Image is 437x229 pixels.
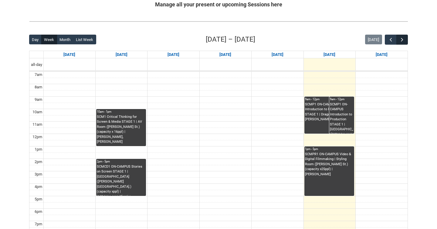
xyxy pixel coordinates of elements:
[396,35,408,45] button: Next Week
[305,152,354,177] div: SCMPR1 ON-CAMPUS Video & Digital Filmmaking | Styling Room ([PERSON_NAME] St.) (capacity x25ppl) ...
[57,35,73,44] button: Month
[385,35,396,45] button: Previous Week
[206,34,255,45] h2: [DATE] – [DATE]
[31,134,43,140] div: 12pm
[33,171,43,177] div: 3pm
[33,84,43,90] div: 8am
[374,51,389,58] a: Go to August 16, 2025
[31,109,43,115] div: 10am
[29,0,408,9] h2: Manage all your present or upcoming Sessions here
[322,51,337,58] a: Go to August 15, 2025
[33,146,43,152] div: 1pm
[30,62,43,68] span: all-day
[365,35,382,44] button: [DATE]
[31,121,43,128] div: 11am
[33,97,43,103] div: 9am
[114,51,129,58] a: Go to August 11, 2025
[29,35,42,44] button: Day
[33,221,43,227] div: 7pm
[97,164,145,196] div: SCMCD1 ON-CAMPUS Stories on Screen STAGE 1 | [GEOGRAPHIC_DATA] ([PERSON_NAME][GEOGRAPHIC_DATA].) ...
[33,196,43,202] div: 5pm
[166,51,181,58] a: Go to August 12, 2025
[305,97,354,101] div: 9am - 12pm
[330,102,354,134] div: SCMP1 ON-CAMPUS Introduction to Production STAGE 1 | [GEOGRAPHIC_DATA] ([PERSON_NAME][GEOGRAPHIC_...
[73,35,96,44] button: List Week
[330,97,354,101] div: 9am - 12pm
[33,72,43,78] div: 7am
[218,51,232,58] a: Go to August 13, 2025
[33,159,43,165] div: 2pm
[270,51,285,58] a: Go to August 14, 2025
[29,18,408,25] img: REDU_GREY_LINE
[33,184,43,190] div: 4pm
[97,110,145,114] div: 10am - 1pm
[305,102,354,122] div: SCMP1 ON-CAMPUS Introduction to Production STAGE 1 | Dragon Image | [PERSON_NAME]
[97,159,145,164] div: 2pm - 5pm
[97,114,145,145] div: SCM1 Critical Thinking for Screen & Media STAGE 1 | AV Room ([PERSON_NAME] St.) (capacity x 16ppl...
[33,209,43,215] div: 6pm
[305,147,354,151] div: 1pm - 5pm
[41,35,57,44] button: Week
[62,51,76,58] a: Go to August 10, 2025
